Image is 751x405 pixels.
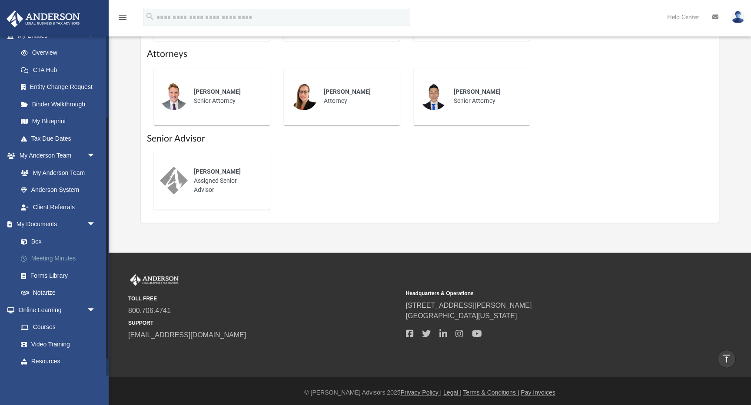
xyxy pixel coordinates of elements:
i: menu [117,12,128,23]
img: thumbnail [160,167,188,194]
div: Senior Attorney [188,81,264,112]
a: Binder Walkthrough [12,95,109,113]
a: Terms & Conditions | [463,389,519,396]
a: Overview [12,44,109,62]
a: Box [12,233,104,250]
span: arrow_drop_down [87,216,104,234]
span: [PERSON_NAME] [194,168,241,175]
img: thumbnail [420,82,448,110]
img: Anderson Advisors Platinum Portal [128,274,180,286]
h1: Senior Advisor [147,132,713,145]
a: vertical_align_top [718,350,736,368]
i: search [145,12,155,21]
img: thumbnail [290,82,318,110]
a: menu [117,16,128,23]
a: Courses [12,319,104,336]
div: Assigned Senior Advisor [188,161,264,201]
a: My Blueprint [12,113,104,130]
a: Tax Due Dates [12,130,109,147]
a: My Anderson Team [12,164,100,181]
small: Headquarters & Operations [406,290,678,297]
img: User Pic [731,11,744,23]
small: TOLL FREE [128,295,400,303]
a: Legal | [443,389,462,396]
img: thumbnail [160,82,188,110]
a: Resources [12,353,104,370]
div: Senior Attorney [448,81,524,112]
a: [GEOGRAPHIC_DATA][US_STATE] [406,312,517,319]
a: [EMAIL_ADDRESS][DOMAIN_NAME] [128,331,246,339]
a: Video Training [12,336,100,353]
small: SUPPORT [128,319,400,327]
span: arrow_drop_down [87,147,104,165]
span: [PERSON_NAME] [454,88,501,95]
span: arrow_drop_down [87,301,104,319]
span: [PERSON_NAME] [194,88,241,95]
a: My Documentsarrow_drop_down [6,216,109,233]
h1: Attorneys [147,48,713,60]
a: My Anderson Teamarrow_drop_down [6,147,104,165]
a: Entity Change Request [12,79,109,96]
i: vertical_align_top [721,353,732,364]
a: Anderson System [12,181,104,199]
div: © [PERSON_NAME] Advisors 2025 [109,388,751,397]
a: Meeting Minutes [12,250,109,267]
a: Client Referrals [12,198,104,216]
a: Forms Library [12,267,104,284]
span: [PERSON_NAME] [324,88,371,95]
a: Billingarrow_drop_down [6,370,109,387]
a: Notarize [12,284,109,302]
a: Privacy Policy | [401,389,442,396]
a: Pay Invoices [521,389,555,396]
a: [STREET_ADDRESS][PERSON_NAME] [406,302,532,309]
a: Online Learningarrow_drop_down [6,301,104,319]
a: 800.706.4741 [128,307,171,314]
img: Anderson Advisors Platinum Portal [4,10,83,27]
a: CTA Hub [12,61,109,79]
div: Attorney [318,81,394,112]
span: arrow_drop_down [87,370,104,388]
